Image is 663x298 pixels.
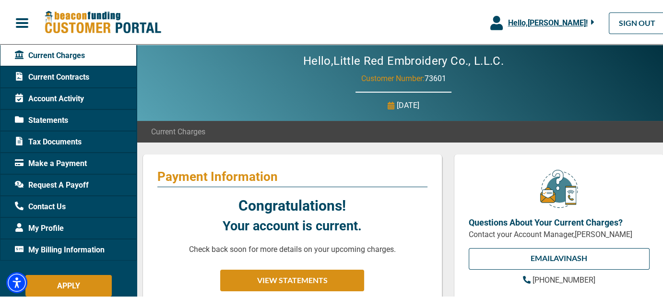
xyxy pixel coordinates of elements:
[25,274,112,295] button: APPLY
[15,135,82,146] span: Tax Documents
[274,53,533,67] h2: Hello, Little Red Embroidery Co., L.L.C.
[15,48,85,60] span: Current Charges
[238,193,346,215] p: Congratulations!
[15,156,87,168] span: Make a Payment
[361,72,425,82] span: Customer Number:
[220,268,364,290] button: VIEW STATEMENTS
[397,98,419,110] p: [DATE]
[469,215,650,227] p: Questions About Your Current Charges?
[523,273,595,285] a: [PHONE_NUMBER]
[15,221,64,233] span: My Profile
[44,9,161,34] img: Beacon Funding Customer Portal Logo
[15,243,105,254] span: My Billing Information
[15,92,84,103] span: Account Activity
[189,242,396,254] p: Check back soon for more details on your upcoming charges.
[151,125,205,136] span: Current Charges
[15,70,89,82] span: Current Contracts
[508,17,587,26] span: Hello, [PERSON_NAME] !
[157,167,427,183] p: Payment Information
[6,271,27,292] div: Accessibility Menu
[223,215,362,235] p: Your account is current.
[533,274,595,283] span: [PHONE_NUMBER]
[425,72,446,82] span: 73601
[15,178,89,190] span: Request A Payoff
[469,227,650,239] p: Contact your Account Manager, [PERSON_NAME]
[469,247,650,268] a: EMAILAvinash
[537,167,580,207] img: customer-service.png
[15,200,66,211] span: Contact Us
[15,113,68,125] span: Statements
